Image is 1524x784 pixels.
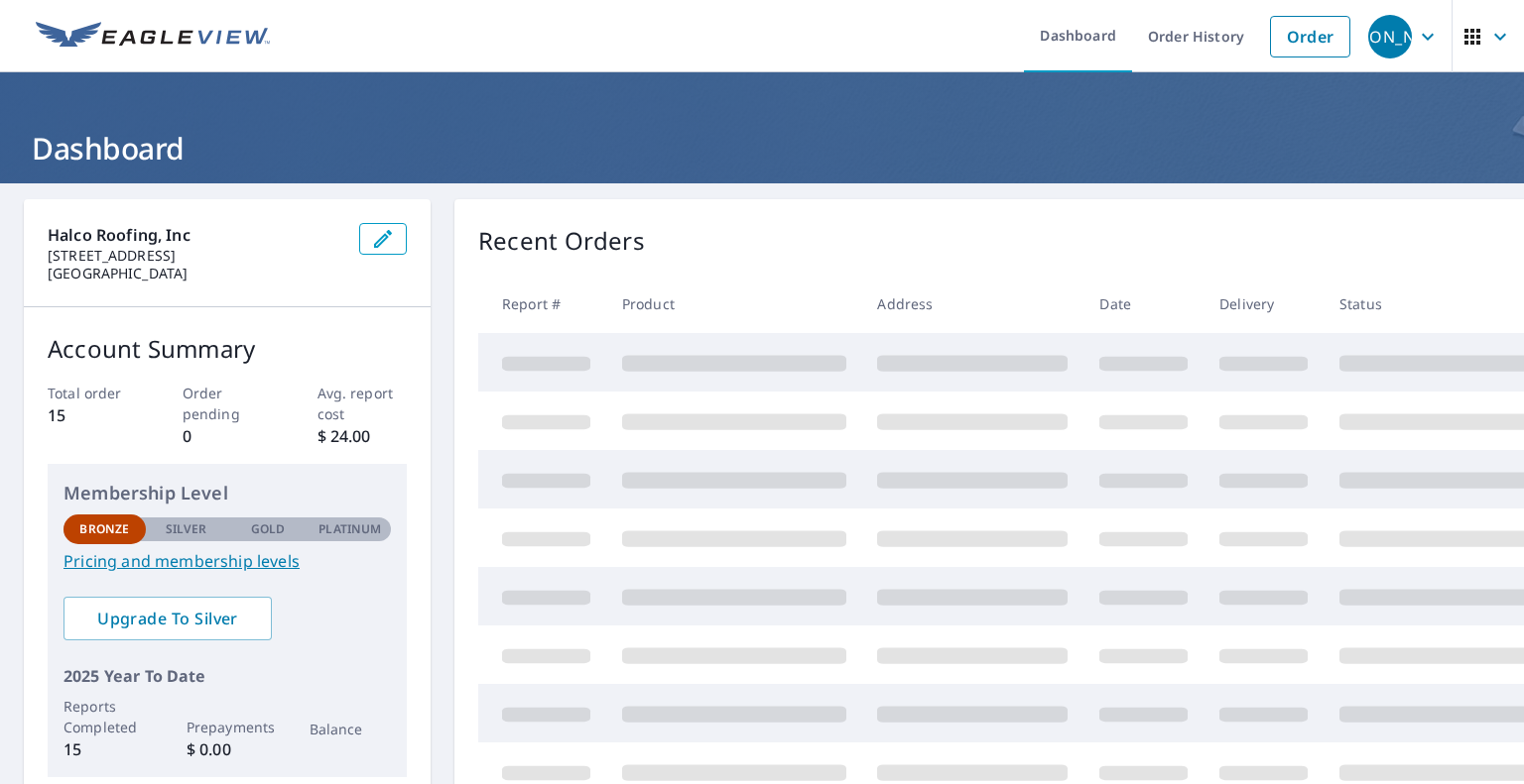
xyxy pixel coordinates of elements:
p: Gold [251,520,285,538]
p: $ 0.00 [187,737,269,761]
p: Order pending [183,383,273,424]
p: 15 [63,737,146,761]
h1: Dashboard [24,128,1500,168]
a: Upgrade To Silver [63,597,272,640]
span: Upgrade To Silver [79,608,256,629]
p: [STREET_ADDRESS] [48,247,343,265]
p: Silver [166,520,207,538]
th: Address [861,275,1083,333]
p: [GEOGRAPHIC_DATA] [48,265,343,282]
p: $ 24.00 [317,424,408,448]
th: Report # [478,275,606,333]
p: Halco Roofing, Inc [48,223,343,247]
a: Pricing and membership levels [63,549,391,573]
p: Recent Orders [478,223,645,259]
p: 2025 Year To Date [63,664,391,688]
p: Balance [310,719,392,739]
p: Platinum [318,520,381,538]
a: Order [1270,16,1350,57]
th: Date [1083,275,1204,333]
th: Delivery [1204,275,1324,333]
p: Membership Level [63,480,391,506]
p: Account Summary [48,331,407,367]
p: 15 [48,403,138,427]
p: 0 [183,424,273,448]
th: Product [606,275,862,333]
img: EV Logo [36,22,270,52]
p: Prepayments [187,717,269,737]
div: [PERSON_NAME] [1368,15,1412,58]
p: Bronze [79,520,129,538]
p: Total order [48,383,138,403]
p: Reports Completed [63,696,146,737]
p: Avg. report cost [317,383,408,424]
